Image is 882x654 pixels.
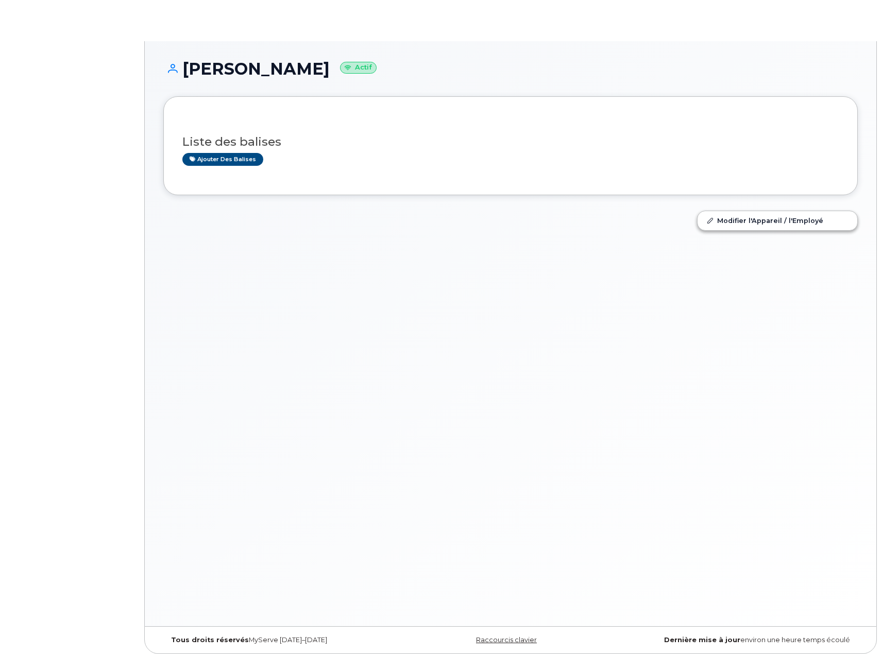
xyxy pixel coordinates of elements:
[182,153,263,166] a: Ajouter des balises
[171,636,249,644] strong: Tous droits réservés
[340,62,377,74] small: Actif
[163,60,858,78] h1: [PERSON_NAME]
[698,211,857,230] a: Modifier l'Appareil / l'Employé
[476,636,537,644] a: Raccourcis clavier
[163,636,395,644] div: MyServe [DATE]–[DATE]
[664,636,740,644] strong: Dernière mise à jour
[182,135,839,148] h3: Liste des balises
[626,636,858,644] div: environ une heure temps écoulé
